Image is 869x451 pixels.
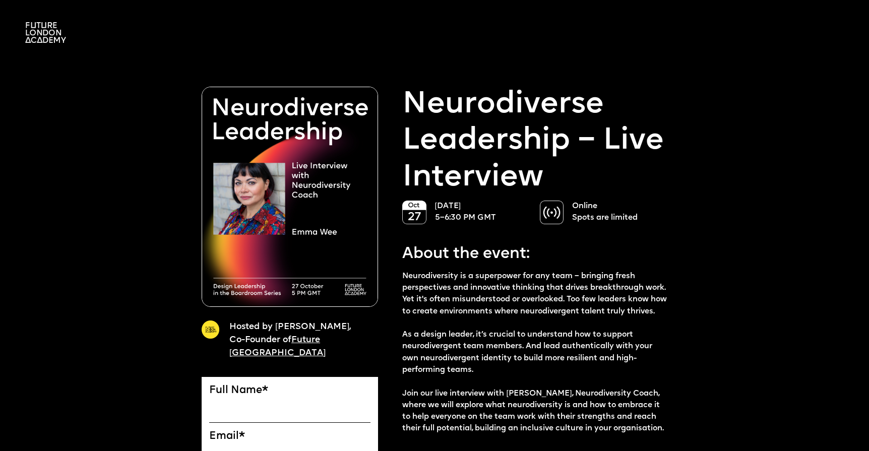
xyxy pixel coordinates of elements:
p: Neurodiversity is a superpower for any team – bringing fresh perspectives and innovative thinking... [402,271,667,435]
img: A yellow circle with Future London Academy logo [202,320,219,338]
label: Email [209,430,370,443]
p: [DATE] 5–6:30 PM GMT [435,201,530,224]
label: Full Name [209,384,370,397]
img: A logo saying in 3 lines: Future London Academy [25,22,66,43]
p: About the event: [402,244,667,265]
p: Online Spots are limited [572,201,667,224]
p: Hosted by [PERSON_NAME], Co-Founder of [229,320,363,360]
p: Neurodiverse Leadership – Live Interview [402,87,667,196]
